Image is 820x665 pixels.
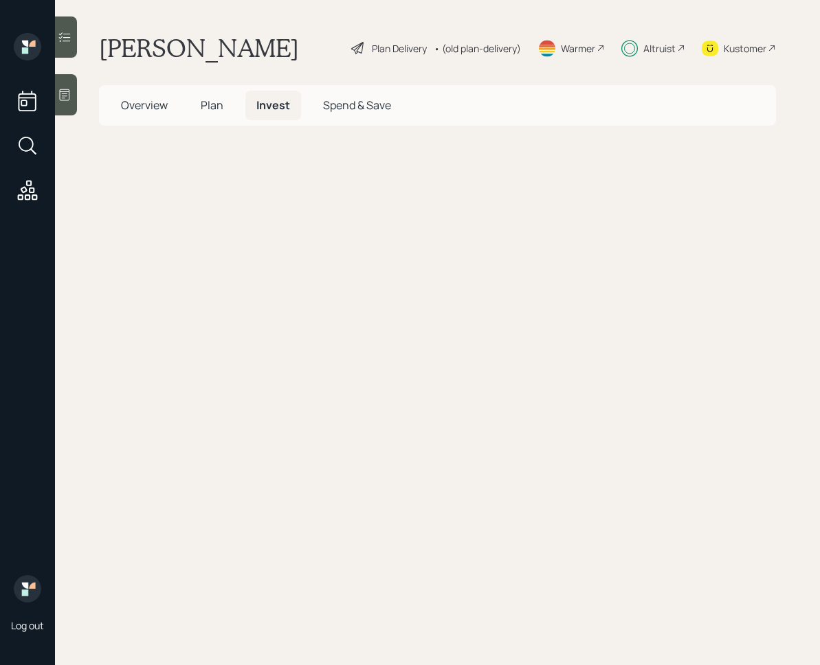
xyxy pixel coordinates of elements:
div: Warmer [561,41,595,56]
div: Altruist [643,41,676,56]
div: • (old plan-delivery) [434,41,521,56]
span: Spend & Save [323,98,391,113]
div: Plan Delivery [372,41,427,56]
img: retirable_logo.png [14,575,41,602]
span: Overview [121,98,168,113]
div: Log out [11,619,44,632]
span: Plan [201,98,223,113]
span: Invest [256,98,290,113]
h1: [PERSON_NAME] [99,33,299,63]
div: Kustomer [724,41,766,56]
